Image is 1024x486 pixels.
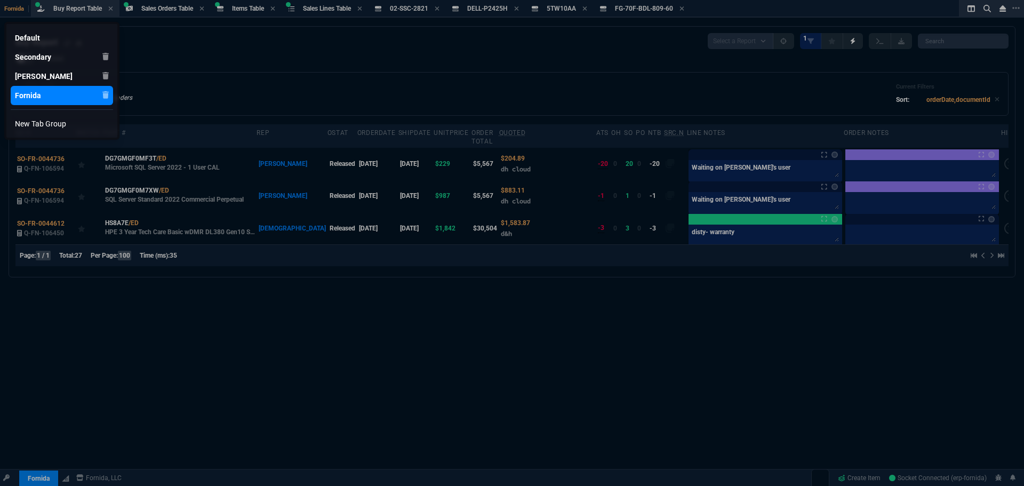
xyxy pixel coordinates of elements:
[15,33,40,43] div: Default
[15,90,41,101] div: Fornida
[11,67,113,86] a: Zayntek
[15,52,51,62] div: Secondary
[11,47,113,67] a: Secondary
[15,71,73,82] div: [PERSON_NAME]
[11,114,113,133] a: New
[11,28,113,47] a: Default
[11,86,113,105] a: Fornida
